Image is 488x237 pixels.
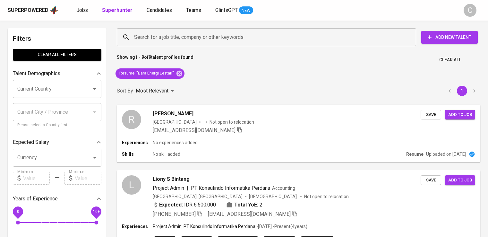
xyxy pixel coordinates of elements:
[426,33,473,41] span: Add New Talent
[122,139,153,146] p: Experiences
[260,201,262,209] span: 2
[147,7,172,13] span: Candidates
[13,195,58,203] p: Years of Experience
[249,193,298,200] span: [DEMOGRAPHIC_DATA]
[117,87,133,95] p: Sort By
[448,111,472,119] span: Add to job
[50,5,58,15] img: app logo
[13,49,101,61] button: Clear All filters
[122,223,153,230] p: Experiences
[159,201,183,209] b: Expected:
[13,70,60,77] p: Talent Demographics
[272,186,295,191] span: Accounting
[424,177,438,184] span: Save
[239,7,253,14] span: NEW
[153,193,243,200] div: [GEOGRAPHIC_DATA], [GEOGRAPHIC_DATA]
[421,31,478,44] button: Add New Talent
[186,6,202,14] a: Teams
[153,175,190,183] span: Liony S Bintang
[421,175,441,185] button: Save
[186,7,201,13] span: Teams
[136,85,176,97] div: Most Relevant
[153,201,216,209] div: IDR 6.500.000
[122,151,153,157] p: Skills
[464,4,476,17] div: C
[424,111,438,119] span: Save
[445,110,475,120] button: Add to job
[149,55,151,60] b: 9
[17,209,19,214] span: 0
[17,122,97,128] p: Please select a Country first
[13,67,101,80] div: Talent Demographics
[76,7,88,13] span: Jobs
[187,184,188,192] span: |
[445,175,475,185] button: Add to job
[93,209,99,214] span: 10+
[215,7,238,13] span: GlintsGPT
[135,55,144,60] b: 1 - 9
[23,172,50,185] input: Value
[191,185,270,191] span: PT Konsulindo Informatika Perdana
[13,33,101,44] h6: Filters
[421,110,441,120] button: Save
[406,151,424,157] p: Resume
[13,136,101,149] div: Expected Salary
[122,110,141,129] div: R
[18,51,96,59] span: Clear All filters
[304,193,349,200] p: Not open to relocation
[102,7,133,13] b: Superhunter
[116,68,184,79] div: Resume: "Bara Energi Lestari"
[208,211,291,217] span: [EMAIL_ADDRESS][DOMAIN_NAME]
[102,6,134,14] a: Superhunter
[153,211,196,217] span: [PHONE_NUMBER]
[444,86,480,96] nav: pagination navigation
[90,153,99,162] button: Open
[8,7,48,14] div: Superpowered
[234,201,258,209] b: Total YoE:
[13,138,49,146] p: Expected Salary
[136,87,168,95] p: Most Relevant
[153,119,197,125] div: [GEOGRAPHIC_DATA]
[153,139,198,146] p: No experiences added
[439,56,461,64] span: Clear All
[153,127,235,133] span: [EMAIL_ADDRESS][DOMAIN_NAME]
[153,151,180,157] p: No skill added
[426,151,466,157] p: Uploaded on [DATE]
[153,110,193,118] span: [PERSON_NAME]
[215,6,253,14] a: GlintsGPT NEW
[117,54,193,66] p: Showing of talent profiles found
[117,105,480,162] a: R[PERSON_NAME][GEOGRAPHIC_DATA]Not open to relocation[EMAIL_ADDRESS][DOMAIN_NAME] SaveAdd to jobE...
[8,5,58,15] a: Superpoweredapp logo
[437,54,464,66] button: Clear All
[90,84,99,93] button: Open
[255,223,307,230] p: • [DATE] - Present ( 4 years )
[457,86,467,96] button: page 1
[147,6,173,14] a: Candidates
[153,223,255,230] p: Project Admin | PT Konsulindo Informatika Perdana
[448,177,472,184] span: Add to job
[13,192,101,205] div: Years of Experience
[116,70,178,76] span: Resume : "Bara Energi Lestari"
[210,119,254,125] p: Not open to relocation
[75,172,101,185] input: Value
[153,185,184,191] span: Project Admin
[122,175,141,195] div: L
[76,6,89,14] a: Jobs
